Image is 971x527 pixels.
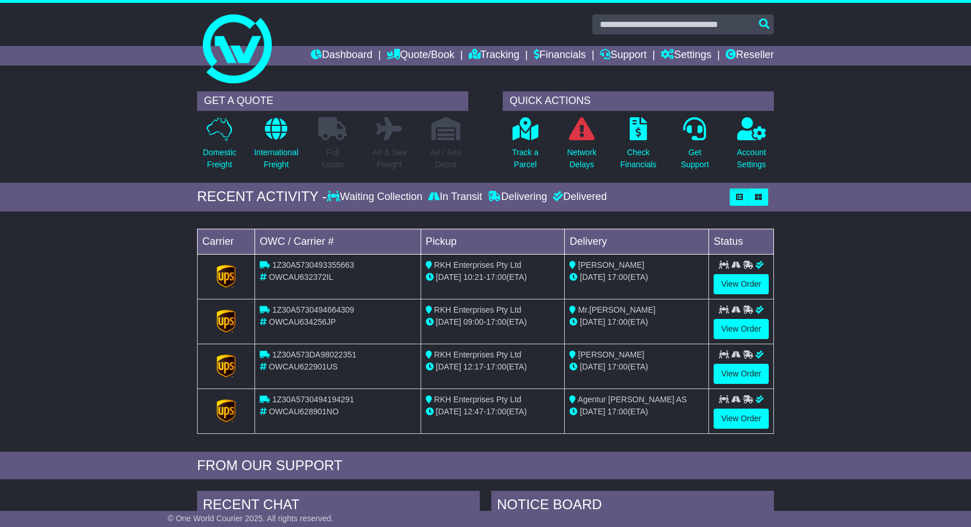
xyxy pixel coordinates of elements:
img: GetCarrierServiceLogo [217,355,236,378]
span: © One World Courier 2025. All rights reserved. [168,514,334,523]
div: Waiting Collection [327,191,425,203]
span: RKH Enterprises Pty Ltd [434,305,522,314]
span: OWCAU632372IL [269,272,333,282]
a: View Order [714,274,769,294]
div: In Transit [425,191,485,203]
div: RECENT ACTIVITY - [197,189,327,205]
a: Settings [661,46,711,66]
span: Agentur [PERSON_NAME] AS [578,395,687,404]
p: Account Settings [737,147,766,171]
a: InternationalFreight [253,117,299,177]
span: [DATE] [436,317,461,326]
div: Delivered [550,191,607,203]
span: 17:00 [486,272,506,282]
span: [DATE] [580,317,605,326]
p: Track a Parcel [512,147,538,171]
span: [PERSON_NAME] [578,260,644,270]
span: [DATE] [580,272,605,282]
span: 17:00 [486,317,506,326]
a: Tracking [469,46,519,66]
span: 1Z30A5730493355663 [272,260,354,270]
a: Support [600,46,646,66]
div: QUICK ACTIONS [503,91,774,111]
div: - (ETA) [426,361,560,373]
td: Carrier [198,229,255,254]
a: View Order [714,364,769,384]
a: CheckFinancials [620,117,657,177]
span: RKH Enterprises Pty Ltd [434,395,522,404]
p: Domestic Freight [203,147,236,171]
a: Quote/Book [387,46,454,66]
a: View Order [714,409,769,429]
a: NetworkDelays [567,117,597,177]
span: 1Z30A573DA98022351 [272,350,356,359]
p: Network Delays [567,147,596,171]
span: 17:00 [607,407,627,416]
div: (ETA) [569,316,704,328]
img: GetCarrierServiceLogo [217,399,236,422]
span: 17:00 [607,272,627,282]
p: Get Support [681,147,709,171]
span: [DATE] [436,272,461,282]
td: OWC / Carrier # [255,229,421,254]
p: International Freight [254,147,298,171]
p: Full Loads [318,147,347,171]
a: GetSupport [680,117,710,177]
div: - (ETA) [426,271,560,283]
div: (ETA) [569,406,704,418]
span: 1Z30A5730494664309 [272,305,354,314]
div: NOTICE BOARD [491,491,774,522]
span: 10:21 [464,272,484,282]
div: - (ETA) [426,316,560,328]
span: 17:00 [607,317,627,326]
span: 12:17 [464,362,484,371]
span: [DATE] [580,362,605,371]
td: Status [709,229,774,254]
a: DomesticFreight [202,117,237,177]
span: RKH Enterprises Pty Ltd [434,260,522,270]
a: Reseller [726,46,774,66]
div: RECENT CHAT [197,491,480,522]
p: Check Financials [621,147,657,171]
div: FROM OUR SUPPORT [197,457,774,474]
span: Mr.[PERSON_NAME] [578,305,656,314]
div: (ETA) [569,361,704,373]
span: 17:00 [486,362,506,371]
a: Dashboard [311,46,372,66]
span: [PERSON_NAME] [578,350,644,359]
span: 12:47 [464,407,484,416]
a: Track aParcel [511,117,539,177]
span: OWCAU628901NO [269,407,338,416]
span: OWCAU622901US [269,362,338,371]
span: 17:00 [607,362,627,371]
span: OWCAU634256JP [269,317,336,326]
p: Air & Sea Freight [372,147,406,171]
img: GetCarrierServiceLogo [217,265,236,288]
a: View Order [714,319,769,339]
span: 17:00 [486,407,506,416]
div: Delivering [485,191,550,203]
div: (ETA) [569,271,704,283]
a: Financials [534,46,586,66]
a: AccountSettings [737,117,767,177]
span: [DATE] [436,407,461,416]
img: GetCarrierServiceLogo [217,310,236,333]
span: 09:00 [464,317,484,326]
span: [DATE] [580,407,605,416]
td: Pickup [421,229,565,254]
span: [DATE] [436,362,461,371]
span: RKH Enterprises Pty Ltd [434,350,522,359]
div: - (ETA) [426,406,560,418]
div: GET A QUOTE [197,91,468,111]
span: 1Z30A5730494194291 [272,395,354,404]
p: Air / Sea Depot [430,147,461,171]
td: Delivery [565,229,709,254]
